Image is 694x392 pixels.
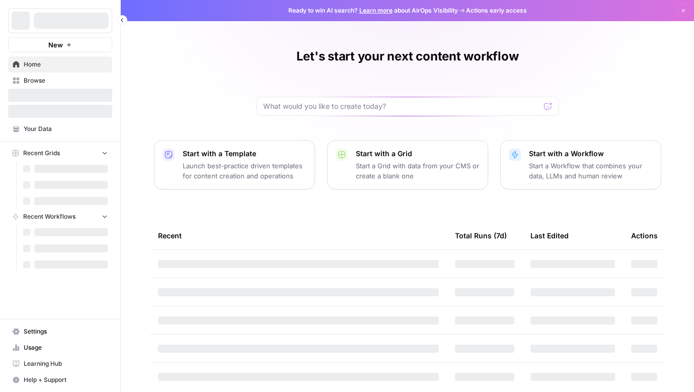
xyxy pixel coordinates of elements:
[631,222,658,249] div: Actions
[24,60,108,69] span: Home
[8,356,112,372] a: Learning Hub
[8,146,112,161] button: Recent Grids
[466,6,527,15] span: Actions early access
[8,323,112,340] a: Settings
[8,209,112,224] button: Recent Workflows
[530,222,569,249] div: Last Edited
[24,343,108,352] span: Usage
[8,340,112,356] a: Usage
[24,124,108,134] span: Your Data
[24,375,108,384] span: Help + Support
[24,327,108,336] span: Settings
[327,140,488,189] button: Start with a GridStart a Grid with data from your CMS or create a blank one
[24,359,108,368] span: Learning Hub
[8,372,112,388] button: Help + Support
[359,7,393,14] a: Learn more
[8,56,112,73] a: Home
[8,37,112,52] button: New
[154,140,315,189] button: Start with a TemplateLaunch best-practice driven templates for content creation and operations
[356,161,480,181] p: Start a Grid with data from your CMS or create a blank one
[263,101,540,111] input: What would you like to create today?
[158,222,439,249] div: Recent
[23,149,60,158] span: Recent Grids
[23,212,75,221] span: Recent Workflows
[8,121,112,137] a: Your Data
[183,161,306,181] p: Launch best-practice driven templates for content creation and operations
[24,76,108,85] span: Browse
[288,6,458,15] span: Ready to win AI search? about AirOps Visibility
[529,161,653,181] p: Start a Workflow that combines your data, LLMs and human review
[356,149,480,159] p: Start with a Grid
[455,222,507,249] div: Total Runs (7d)
[296,48,519,64] h1: Let's start your next content workflow
[529,149,653,159] p: Start with a Workflow
[48,40,63,50] span: New
[8,73,112,89] a: Browse
[500,140,661,189] button: Start with a WorkflowStart a Workflow that combines your data, LLMs and human review
[183,149,306,159] p: Start with a Template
